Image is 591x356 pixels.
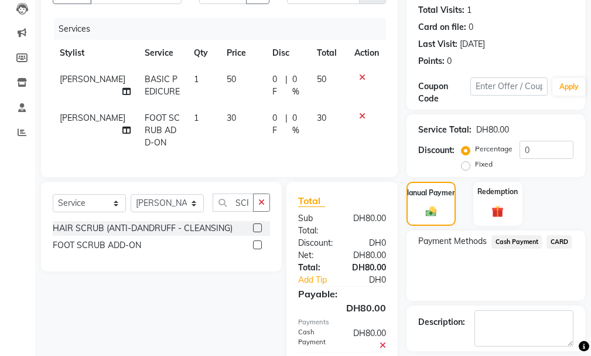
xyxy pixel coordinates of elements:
[467,4,472,16] div: 1
[227,113,236,123] span: 30
[289,287,395,301] div: Payable:
[298,195,325,207] span: Total
[475,159,493,169] label: Fixed
[60,113,125,123] span: [PERSON_NAME]
[53,222,233,235] div: HAIR SCRUB (ANTI-DANDRUFF - CLEANSING)
[54,18,395,40] div: Services
[220,40,265,66] th: Price
[317,74,326,84] span: 50
[351,274,395,286] div: DH0
[475,144,513,154] label: Percentage
[418,21,466,33] div: Card on file:
[418,38,457,50] div: Last Visit:
[447,55,452,67] div: 0
[285,73,288,98] span: |
[60,74,125,84] span: [PERSON_NAME]
[418,124,472,136] div: Service Total:
[285,112,288,137] span: |
[53,239,141,252] div: FOOT SCRUB ADD-ON
[470,77,548,96] input: Enter Offer / Coupon Code
[53,40,138,66] th: Stylist
[310,40,347,66] th: Total
[265,40,310,66] th: Disc
[292,112,303,137] span: 0 %
[272,73,281,98] span: 0 F
[418,80,470,105] div: Coupon Code
[317,113,326,123] span: 30
[292,73,303,98] span: 0 %
[289,237,342,249] div: Discount:
[460,38,485,50] div: [DATE]
[342,327,395,352] div: DH80.00
[272,112,281,137] span: 0 F
[187,40,220,66] th: Qty
[213,194,254,212] input: Search or Scan
[418,316,465,328] div: Description:
[289,249,342,262] div: Net:
[194,113,199,123] span: 1
[289,212,342,237] div: Sub Total:
[138,40,187,66] th: Service
[418,235,487,247] span: Payment Methods
[289,327,342,352] div: Cash Payment
[418,55,445,67] div: Points:
[469,21,473,33] div: 0
[289,274,351,286] a: Add Tip
[289,262,342,274] div: Total:
[418,144,455,157] div: Discount:
[145,113,180,148] span: FOOT SCRUB ADD-ON
[342,262,395,274] div: DH80.00
[289,301,395,315] div: DH80.00
[476,124,509,136] div: DH80.00
[477,187,518,197] label: Redemption
[546,235,572,249] span: CARD
[488,204,507,219] img: _gift.svg
[342,237,395,249] div: DH0
[342,249,395,262] div: DH80.00
[422,205,440,218] img: _cash.svg
[145,74,180,97] span: BASIC PEDICURE
[552,78,586,96] button: Apply
[347,40,386,66] th: Action
[342,212,395,237] div: DH80.00
[298,317,386,327] div: Payments
[418,4,464,16] div: Total Visits:
[403,188,459,198] label: Manual Payment
[227,74,236,84] span: 50
[194,74,199,84] span: 1
[491,235,542,249] span: Cash Payment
